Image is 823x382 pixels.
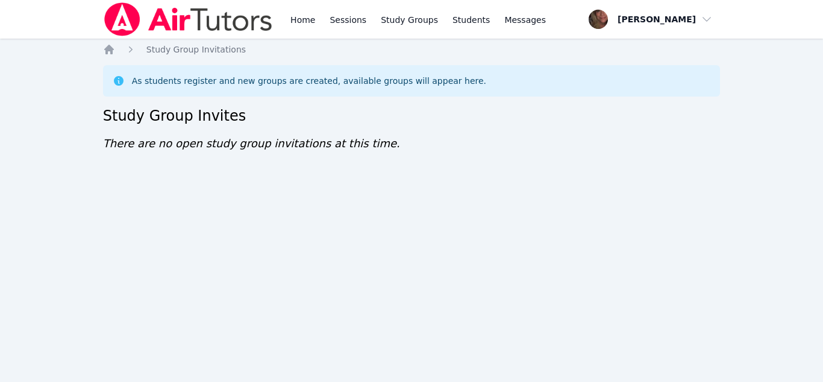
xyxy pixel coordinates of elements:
h2: Study Group Invites [103,106,721,126]
div: As students register and new groups are created, available groups will appear here. [132,75,486,87]
span: Messages [504,14,546,26]
a: Study Group Invitations [146,43,246,56]
img: Air Tutors [103,2,274,36]
span: Study Group Invitations [146,45,246,54]
nav: Breadcrumb [103,43,721,56]
span: There are no open study group invitations at this time. [103,137,400,150]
